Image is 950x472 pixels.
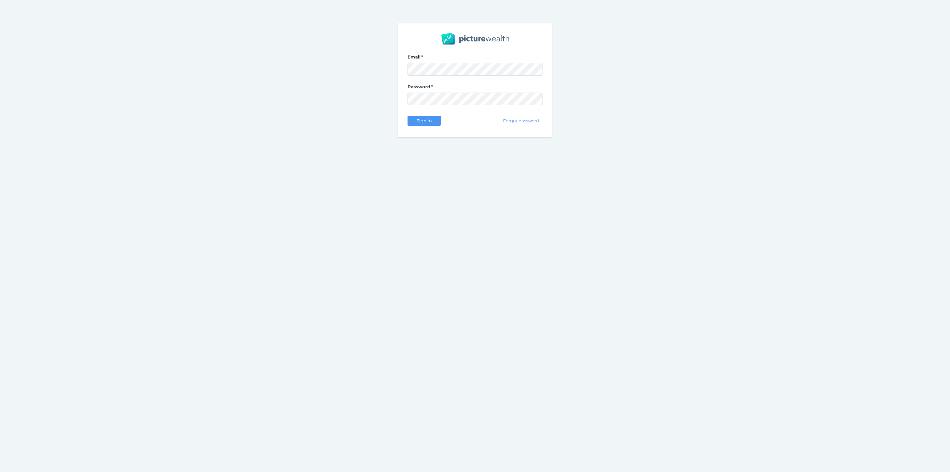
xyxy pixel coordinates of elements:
[408,116,441,126] button: Sign in
[500,116,542,126] button: Forgot password
[441,33,509,45] img: PW
[500,118,542,123] span: Forgot password
[414,118,435,123] span: Sign in
[408,54,542,63] label: Email
[408,84,542,93] label: Password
